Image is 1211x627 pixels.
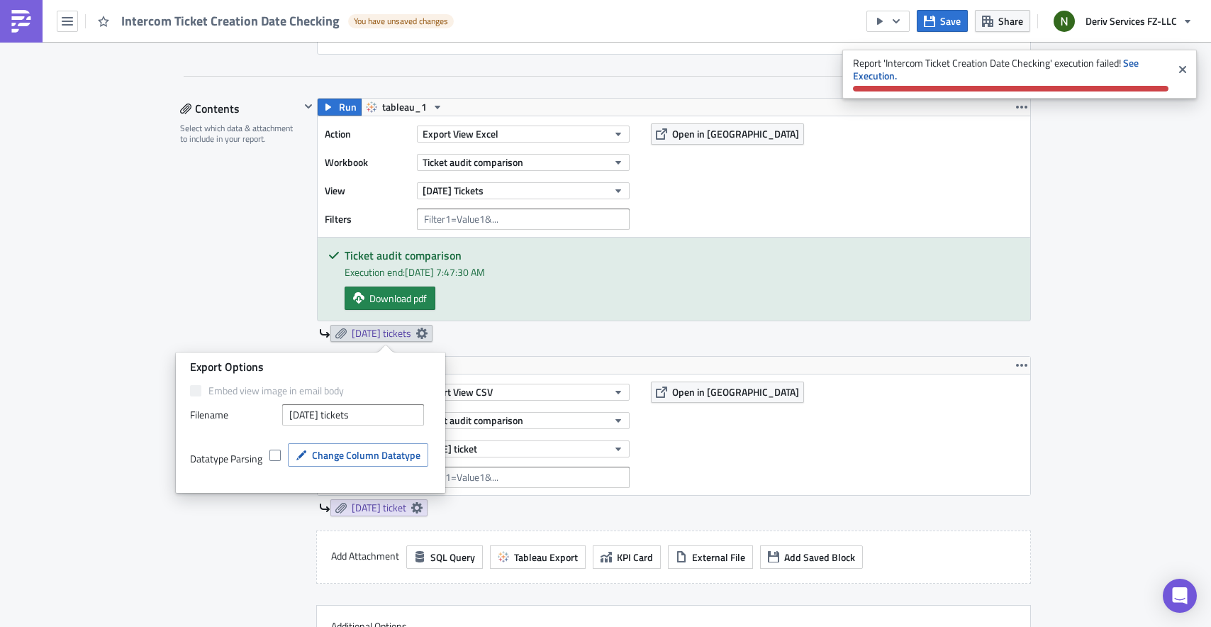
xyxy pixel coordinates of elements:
span: [DATE] ticket [352,501,406,514]
button: External File [668,545,753,569]
button: Save [917,10,968,32]
label: Embed view image in email body [190,384,431,397]
span: KPI Card [617,550,653,565]
button: Share [975,10,1030,32]
span: [DATE] Tickets [423,183,484,198]
a: See Execution. [853,55,1139,83]
span: External File [692,550,745,565]
input: workbook_name [282,404,424,426]
input: Filter1=Value1&... [417,209,630,230]
div: Datatype Parsing [190,453,262,465]
span: [DATE] ticket [423,441,477,456]
span: Intercom Ticket Creation Date Checking [121,13,341,29]
span: Deriv Services FZ-LLC [1086,13,1177,28]
button: Open in [GEOGRAPHIC_DATA] [651,123,804,145]
button: Open in [GEOGRAPHIC_DATA] [651,382,804,403]
button: Change Column Datatype [288,443,428,467]
a: [DATE] tickets [330,325,432,342]
button: Ticket audit comparison [417,154,630,171]
button: Deriv Services FZ-LLC [1045,6,1200,37]
button: [DATE] Tickets [417,182,630,199]
label: Add Attachment [331,545,399,567]
span: Tableau Export [514,550,578,565]
div: Execution end: [DATE] 7:47:30 AM [345,265,1020,279]
a: Download pdf [345,287,435,310]
body: Rich Text Area. Press ALT-0 for help. [6,6,677,17]
span: Open in [GEOGRAPHIC_DATA] [672,384,799,399]
span: Export View CSV [423,384,493,399]
span: SQL Query [430,550,475,565]
span: Change Column Datatype [312,448,420,462]
span: Open in [GEOGRAPHIC_DATA] [672,126,799,141]
span: [DATE] tickets [352,327,411,340]
button: Export View CSV [417,384,630,401]
img: PushMetrics [10,10,33,33]
span: Save [940,13,961,28]
div: Select which data & attachment to include in your report. [180,123,300,145]
label: Filenam﻿e [190,404,275,426]
button: Add Saved Block [760,545,863,569]
div: Contents [180,98,300,119]
span: tableau_1 [382,99,427,116]
span: Run [339,99,357,116]
label: Action [325,123,410,145]
h5: Ticket audit comparison [345,250,1020,261]
button: tableau_1 [361,99,448,116]
span: Export View Excel [423,126,498,141]
input: Filter1=Value1&... [417,467,630,488]
a: [DATE] ticket [330,499,428,516]
span: Report 'Intercom Ticket Creation Date Checking' execution failed! [842,50,1172,99]
button: SQL Query [406,545,483,569]
span: Download pdf [369,291,427,306]
button: Export View Excel [417,126,630,143]
span: You have unsaved changes [354,16,448,27]
label: View [325,180,410,201]
label: Filters [325,209,410,230]
div: Open Intercom Messenger [1163,579,1197,613]
span: Share [998,13,1023,28]
button: Run [318,99,362,116]
div: Export Options [190,360,431,374]
button: KPI Card [593,545,661,569]
span: Ticket audit comparison [423,413,523,428]
label: Workbook [325,152,410,173]
span: Add Saved Block [784,550,855,565]
span: Ticket audit comparison [423,155,523,170]
button: Tableau Export [490,545,586,569]
button: Hide content [300,98,317,115]
button: [DATE] ticket [417,440,630,457]
button: Ticket audit comparison [417,412,630,429]
img: Avatar [1052,9,1076,33]
button: Close [1172,53,1193,86]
